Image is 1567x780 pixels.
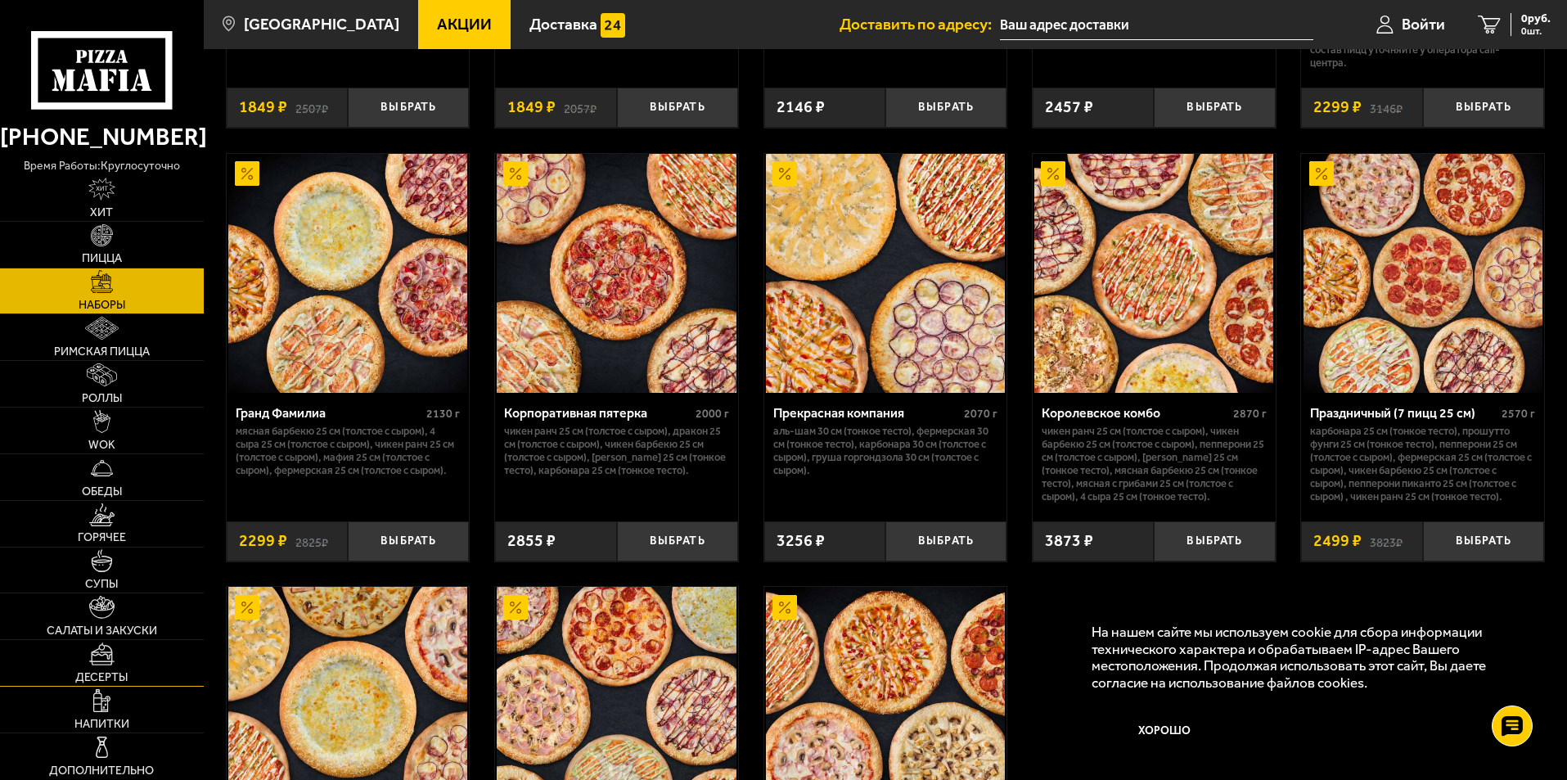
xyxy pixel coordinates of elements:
[1042,425,1267,503] p: Чикен Ранч 25 см (толстое с сыром), Чикен Барбекю 25 см (толстое с сыром), Пепперони 25 см (толст...
[773,405,961,421] div: Прекрасная компания
[696,407,729,421] span: 2000 г
[772,595,797,620] img: Акционный
[90,207,113,219] span: Хит
[495,154,738,393] a: АкционныйКорпоративная пятерка
[88,440,115,451] span: WOK
[1521,13,1551,25] span: 0 руб.
[85,579,118,590] span: Супы
[239,99,287,115] span: 1849 ₽
[1370,533,1403,549] s: 3823 ₽
[1304,154,1542,393] img: Праздничный (7 пицц 25 см)
[497,154,736,393] img: Корпоративная пятерка
[1045,99,1093,115] span: 2457 ₽
[235,595,259,620] img: Акционный
[1423,88,1544,128] button: Выбрать
[1042,405,1229,421] div: Королевское комбо
[1233,407,1267,421] span: 2870 г
[617,88,738,128] button: Выбрать
[503,595,528,620] img: Акционный
[47,625,157,637] span: Салаты и закуски
[507,99,556,115] span: 1849 ₽
[1154,521,1275,561] button: Выбрать
[1313,533,1362,549] span: 2499 ₽
[82,253,122,264] span: Пицца
[504,405,691,421] div: Корпоративная пятерка
[617,521,738,561] button: Выбрать
[1000,10,1313,40] input: Ваш адрес доставки
[236,405,423,421] div: Гранд Фамилиа
[82,393,122,404] span: Роллы
[885,521,1006,561] button: Выбрать
[244,16,399,32] span: [GEOGRAPHIC_DATA]
[1423,521,1544,561] button: Выбрать
[1041,161,1065,186] img: Акционный
[1092,624,1520,692] p: На нашем сайте мы используем cookie для сбора информации технического характера и обрабатываем IP...
[227,154,470,393] a: АкционныйГранд Фамилиа
[964,407,997,421] span: 2070 г
[49,765,154,777] span: Дополнительно
[504,425,729,477] p: Чикен Ранч 25 см (толстое с сыром), Дракон 25 см (толстое с сыром), Чикен Барбекю 25 см (толстое ...
[885,88,1006,128] button: Выбрать
[564,99,597,115] s: 2057 ₽
[54,346,150,358] span: Римская пицца
[1310,425,1535,503] p: Карбонара 25 см (тонкое тесто), Прошутто Фунги 25 см (тонкое тесто), Пепперони 25 см (толстое с с...
[1521,26,1551,36] span: 0 шт.
[777,99,825,115] span: 2146 ₽
[766,154,1005,393] img: Прекрасная компания
[295,533,328,549] s: 2825 ₽
[840,16,1000,32] span: Доставить по адресу:
[1309,161,1334,186] img: Акционный
[79,300,125,311] span: Наборы
[348,88,469,128] button: Выбрать
[1033,154,1276,393] a: АкционныйКоролевское комбо
[1402,16,1445,32] span: Войти
[777,533,825,549] span: 3256 ₽
[1301,154,1544,393] a: АкционныйПраздничный (7 пицц 25 см)
[348,521,469,561] button: Выбрать
[1154,88,1275,128] button: Выбрать
[507,533,556,549] span: 2855 ₽
[601,13,625,38] img: 15daf4d41897b9f0e9f617042186c801.svg
[236,425,461,477] p: Мясная Барбекю 25 см (толстое с сыром), 4 сыра 25 см (толстое с сыром), Чикен Ранч 25 см (толстое...
[1310,405,1497,421] div: Праздничный (7 пицц 25 см)
[426,407,460,421] span: 2130 г
[78,532,126,543] span: Горячее
[764,154,1007,393] a: АкционныйПрекрасная компания
[503,161,528,186] img: Акционный
[1034,154,1273,393] img: Королевское комбо
[74,719,129,730] span: Напитки
[228,154,467,393] img: Гранд Фамилиа
[82,486,122,498] span: Обеды
[773,425,998,477] p: Аль-Шам 30 см (тонкое тесто), Фермерская 30 см (тонкое тесто), Карбонара 30 см (толстое с сыром),...
[1045,533,1093,549] span: 3873 ₽
[235,161,259,186] img: Акционный
[772,161,797,186] img: Акционный
[1370,99,1403,115] s: 3146 ₽
[1092,707,1239,756] button: Хорошо
[529,16,597,32] span: Доставка
[1313,99,1362,115] span: 2299 ₽
[437,16,492,32] span: Акции
[75,672,128,683] span: Десерты
[239,533,287,549] span: 2299 ₽
[295,99,328,115] s: 2507 ₽
[1502,407,1535,421] span: 2570 г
